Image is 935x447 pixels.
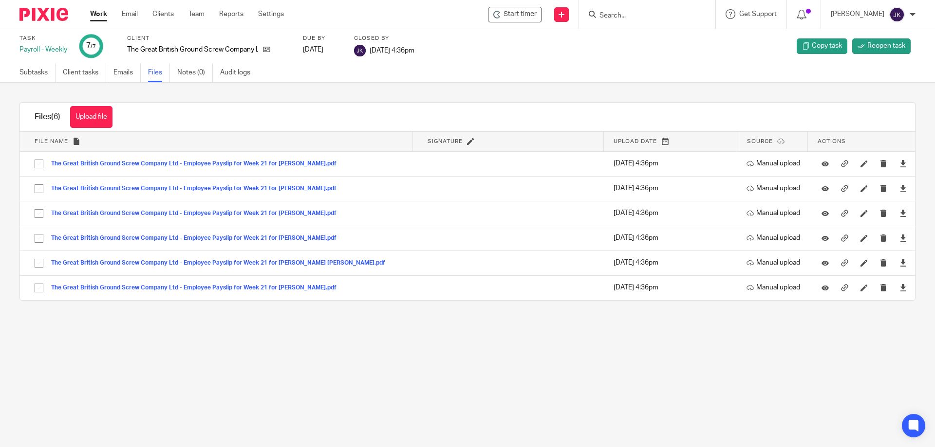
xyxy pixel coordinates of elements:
[747,183,803,193] p: Manual upload
[219,9,243,19] a: Reports
[831,9,884,19] p: [PERSON_NAME]
[504,9,537,19] span: Start timer
[19,45,67,54] div: Payroll - Weekly
[113,63,141,82] a: Emails
[747,208,803,218] p: Manual upload
[614,208,732,218] p: [DATE] 4:36pm
[63,63,106,82] a: Client tasks
[303,35,342,42] label: Due by
[747,233,803,243] p: Manual upload
[747,258,803,268] p: Manual upload
[598,12,686,20] input: Search
[614,283,732,292] p: [DATE] 4:36pm
[899,258,907,268] a: Download
[30,204,48,223] input: Select
[35,112,60,122] h1: Files
[303,45,342,54] div: [DATE]
[70,106,112,128] button: Upload file
[899,159,907,168] a: Download
[614,183,732,193] p: [DATE] 4:36pm
[488,7,542,22] div: The Great British Ground Screw Company Limited - Payroll - Weekly
[122,9,138,19] a: Email
[51,235,344,242] button: The Great British Ground Screw Company Ltd - Employee Payslip for Week 21 for [PERSON_NAME].pdf
[739,11,777,18] span: Get Support
[152,9,174,19] a: Clients
[148,63,170,82] a: Files
[797,38,847,54] a: Copy task
[899,183,907,193] a: Download
[30,279,48,297] input: Select
[614,159,732,168] p: [DATE] 4:36pm
[127,45,258,54] p: The Great British Ground Screw Company Limited
[614,139,657,144] span: Upload date
[30,179,48,198] input: Select
[86,40,96,52] div: 7
[354,45,366,56] img: svg%3E
[812,41,842,51] span: Copy task
[127,35,291,42] label: Client
[51,285,344,291] button: The Great British Ground Screw Company Ltd - Employee Payslip for Week 21 for [PERSON_NAME].pdf
[30,229,48,248] input: Select
[19,63,56,82] a: Subtasks
[30,155,48,173] input: Select
[30,254,48,272] input: Select
[220,63,258,82] a: Audit logs
[51,210,344,217] button: The Great British Ground Screw Company Ltd - Employee Payslip for Week 21 for [PERSON_NAME].pdf
[899,283,907,292] a: Download
[747,139,773,144] span: Source
[899,233,907,243] a: Download
[614,233,732,243] p: [DATE] 4:36pm
[90,9,107,19] a: Work
[51,161,344,167] button: The Great British Ground Screw Company Ltd - Employee Payslip for Week 21 for [PERSON_NAME].pdf
[91,44,96,49] small: /7
[19,8,68,21] img: Pixie
[818,139,846,144] span: Actions
[889,7,905,22] img: svg%3E
[899,208,907,218] a: Download
[188,9,205,19] a: Team
[258,9,284,19] a: Settings
[370,47,414,54] span: [DATE] 4:36pm
[51,260,393,267] button: The Great British Ground Screw Company Ltd - Employee Payslip for Week 21 for [PERSON_NAME] [PERS...
[867,41,905,51] span: Reopen task
[614,258,732,268] p: [DATE] 4:36pm
[35,139,68,144] span: File name
[747,159,803,168] p: Manual upload
[51,113,60,121] span: (6)
[747,283,803,292] p: Manual upload
[19,35,67,42] label: Task
[428,139,463,144] span: Signature
[51,185,344,192] button: The Great British Ground Screw Company Ltd - Employee Payslip for Week 21 for [PERSON_NAME].pdf
[354,35,414,42] label: Closed by
[177,63,213,82] a: Notes (0)
[852,38,911,54] a: Reopen task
